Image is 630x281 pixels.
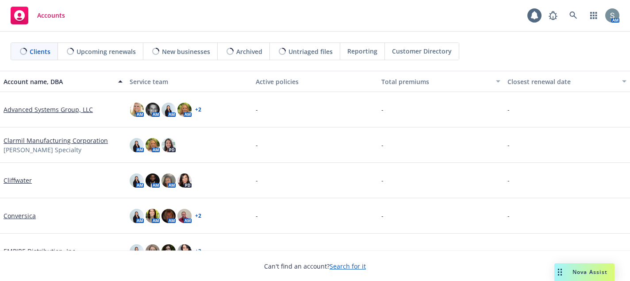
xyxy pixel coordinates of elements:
img: photo [146,173,160,188]
img: photo [161,103,176,117]
a: Search [565,7,582,24]
span: Clients [30,47,50,56]
img: photo [161,244,176,258]
button: Service team [126,71,252,92]
span: - [507,176,510,185]
img: photo [146,209,160,223]
span: - [381,246,384,256]
img: photo [130,244,144,258]
span: - [507,246,510,256]
a: + 2 [195,213,201,219]
img: photo [177,173,192,188]
span: - [381,176,384,185]
img: photo [130,103,144,117]
a: Cliffwater [4,176,32,185]
span: - [256,176,258,185]
img: photo [130,209,144,223]
a: Search for it [330,262,366,270]
div: Total premiums [381,77,491,86]
span: Reporting [347,46,377,56]
button: Active policies [252,71,378,92]
span: Can't find an account? [264,262,366,271]
a: Advanced Systems Group, LLC [4,105,93,114]
a: Accounts [7,3,69,28]
div: Account name, DBA [4,77,113,86]
img: photo [605,8,619,23]
span: Upcoming renewals [77,47,136,56]
div: Closest renewal date [507,77,617,86]
span: - [256,105,258,114]
span: - [256,140,258,150]
span: Nova Assist [572,268,607,276]
span: - [256,211,258,220]
span: Customer Directory [392,46,452,56]
img: photo [146,103,160,117]
span: [PERSON_NAME] Specialty [4,145,81,154]
a: Clarmil Manufacturing Corporation [4,136,108,145]
span: - [507,105,510,114]
span: - [381,211,384,220]
a: + 2 [195,107,201,112]
img: photo [177,209,192,223]
span: - [507,211,510,220]
a: Conversica [4,211,36,220]
div: Drag to move [554,263,565,281]
img: photo [130,173,144,188]
div: Service team [130,77,249,86]
span: New businesses [162,47,210,56]
span: - [381,105,384,114]
span: - [256,246,258,256]
img: photo [161,138,176,152]
img: photo [146,244,160,258]
img: photo [146,138,160,152]
span: Accounts [37,12,65,19]
a: + 3 [195,249,201,254]
img: photo [161,209,176,223]
span: - [507,140,510,150]
a: Switch app [585,7,603,24]
div: Active policies [256,77,375,86]
img: photo [161,173,176,188]
img: photo [177,103,192,117]
button: Nova Assist [554,263,615,281]
img: photo [130,138,144,152]
button: Closest renewal date [504,71,630,92]
img: photo [177,244,192,258]
span: - [381,140,384,150]
span: Archived [236,47,262,56]
a: EMPIRE Distribution, Inc. [4,246,77,256]
button: Total premiums [378,71,504,92]
a: Report a Bug [544,7,562,24]
span: Untriaged files [288,47,333,56]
